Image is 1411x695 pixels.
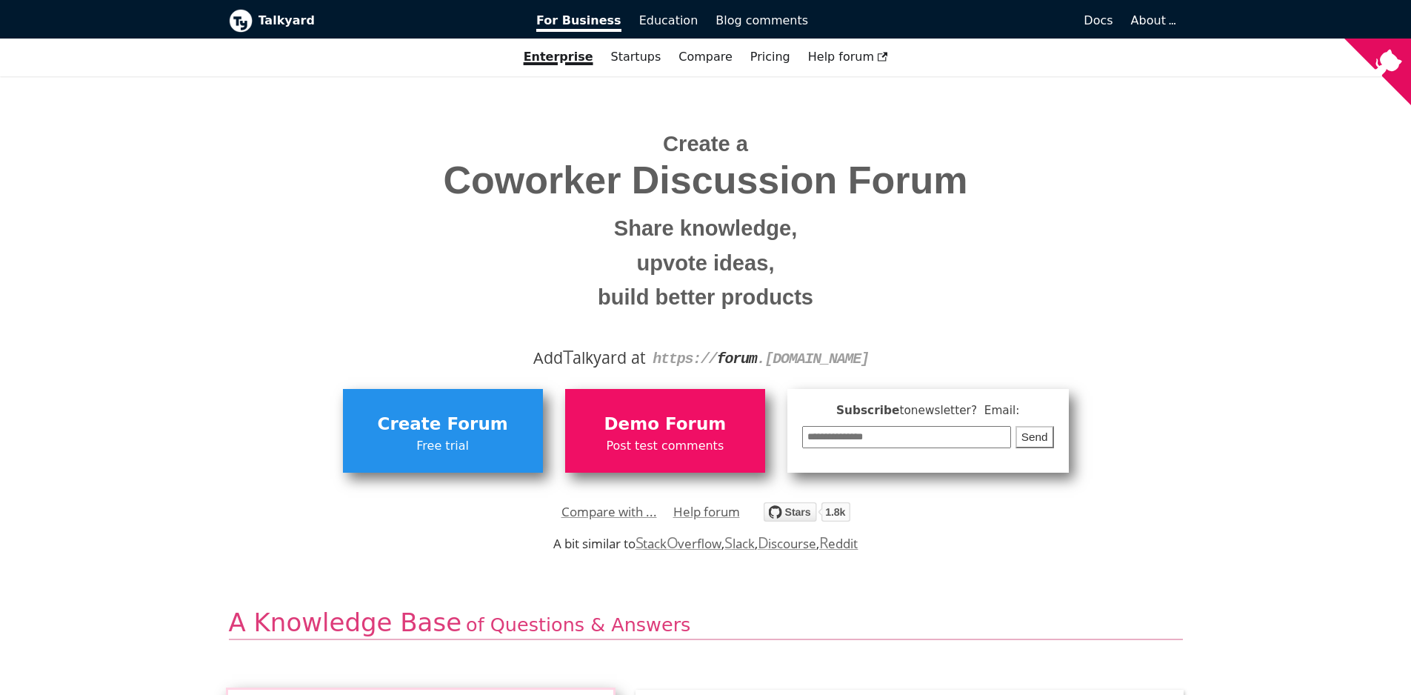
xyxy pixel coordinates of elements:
[678,50,733,64] a: Compare
[802,402,1054,420] span: Subscribe
[1015,426,1054,449] button: Send
[799,44,897,70] a: Help forum
[817,8,1122,33] a: Docs
[630,8,707,33] a: Education
[741,44,799,70] a: Pricing
[240,159,1172,202] span: Coworker Discussion Forum
[240,280,1172,315] small: build better products
[808,50,888,64] span: Help forum
[240,211,1172,246] small: Share knowledge,
[636,535,722,552] a: StackOverflow
[527,8,630,33] a: For Business
[764,502,850,522] img: talkyard.svg
[229,9,516,33] a: Talkyard logoTalkyard
[229,9,253,33] img: Talkyard logo
[240,345,1172,370] div: Add alkyard at
[819,532,829,553] span: R
[561,501,657,523] a: Compare with ...
[229,607,1183,640] h2: A Knowledge Base
[707,8,817,33] a: Blog comments
[350,410,536,439] span: Create Forum
[636,532,644,553] span: S
[764,505,850,526] a: Star debiki/talkyard on GitHub
[350,436,536,456] span: Free trial
[1084,13,1113,27] span: Docs
[724,535,754,552] a: Slack
[758,535,816,552] a: Discourse
[565,389,765,472] a: Demo ForumPost test comments
[715,13,808,27] span: Blog comments
[667,532,678,553] span: O
[717,350,757,368] strong: forum
[1131,13,1174,27] a: About
[573,436,758,456] span: Post test comments
[758,532,769,553] span: D
[515,44,602,70] a: Enterprise
[573,410,758,439] span: Demo Forum
[819,535,858,552] a: Reddit
[563,343,573,370] span: T
[653,350,869,368] code: https:// . [DOMAIN_NAME]
[602,44,670,70] a: Startups
[724,532,733,553] span: S
[673,501,740,523] a: Help forum
[639,13,698,27] span: Education
[240,246,1172,281] small: upvote ideas,
[663,132,748,156] span: Create a
[466,613,690,636] span: of Questions & Answers
[899,404,1019,417] span: to newsletter ? Email:
[343,389,543,472] a: Create ForumFree trial
[258,11,516,30] b: Talkyard
[536,13,621,32] span: For Business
